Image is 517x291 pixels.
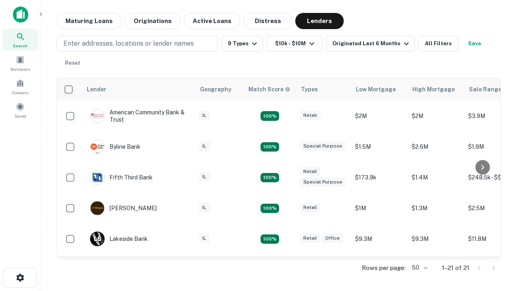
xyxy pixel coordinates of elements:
a: Search [2,29,38,51]
div: Byline Bank [90,139,141,154]
button: Reset [60,55,86,71]
button: Active Loans [184,13,240,29]
td: $9.3M [351,224,408,254]
div: Types [301,84,318,94]
a: Saved [2,99,38,121]
th: Geography [195,78,244,101]
img: picture [90,140,104,154]
div: IL [199,141,210,151]
a: Contacts [2,76,38,97]
div: Retail [300,203,320,212]
div: High Mortgage [412,84,455,94]
td: $1.5M [351,254,408,285]
td: $2M [351,101,408,131]
td: $173.9k [351,162,408,193]
span: Saved [15,113,26,119]
button: $10k - $10M [266,36,323,52]
div: IL [199,111,210,120]
img: picture [90,109,104,123]
p: Enter addresses, locations or lender names [63,39,194,48]
div: IL [199,234,210,243]
button: All Filters [418,36,458,52]
td: $5.4M [408,254,464,285]
div: Sale Range [469,84,502,94]
div: Office [322,234,343,243]
div: Matching Properties: 3, hasApolloMatch: undefined [261,142,279,152]
div: Originated Last 6 Months [332,39,411,48]
button: Maturing Loans [57,13,122,29]
div: Special Purpose [300,177,345,187]
span: Borrowers [11,66,30,72]
div: Lakeside Bank [90,232,148,246]
div: Fifth Third Bank [90,170,153,185]
div: Capitalize uses an advanced AI algorithm to match your search with the best lender. The match sco... [248,85,290,94]
td: $2M [408,101,464,131]
button: Lenders [295,13,344,29]
div: 50 [409,262,429,274]
p: Rows per page: [362,263,406,273]
div: Matching Properties: 2, hasApolloMatch: undefined [261,173,279,183]
img: capitalize-icon.png [13,6,28,23]
button: Originated Last 6 Months [326,36,415,52]
h6: Match Score [248,85,289,94]
div: Retail [300,167,320,176]
th: Capitalize uses an advanced AI algorithm to match your search with the best lender. The match sco... [244,78,296,101]
div: American Community Bank & Trust [90,109,187,123]
img: picture [90,171,104,184]
div: Retail [300,111,320,120]
th: High Mortgage [408,78,464,101]
td: $1M [351,193,408,224]
p: L B [94,235,101,243]
iframe: Chat Widget [477,200,517,239]
img: picture [90,201,104,215]
button: 9 Types [221,36,263,52]
span: Search [13,42,27,49]
span: Contacts [12,89,28,96]
a: Borrowers [2,52,38,74]
td: $9.3M [408,224,464,254]
button: Originations [125,13,181,29]
button: Enter addresses, locations or lender names [57,36,218,52]
div: Low Mortgage [356,84,396,94]
div: Matching Properties: 3, hasApolloMatch: undefined [261,234,279,244]
td: $1.5M [351,131,408,162]
div: IL [199,203,210,212]
div: Retail [300,234,320,243]
button: Save your search to get updates of matches that match your search criteria. [462,36,488,52]
div: IL [199,172,210,181]
th: Low Mortgage [351,78,408,101]
td: $2.6M [408,131,464,162]
td: $1.3M [408,193,464,224]
div: Special Purpose [300,141,345,151]
button: Distress [244,13,292,29]
div: Lender [87,84,106,94]
div: [PERSON_NAME] [90,201,157,215]
th: Types [296,78,351,101]
th: Lender [82,78,195,101]
div: Matching Properties: 2, hasApolloMatch: undefined [261,111,279,121]
div: Matching Properties: 2, hasApolloMatch: undefined [261,204,279,213]
p: 1–21 of 21 [442,263,469,273]
div: Geography [200,84,231,94]
td: $1.4M [408,162,464,193]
